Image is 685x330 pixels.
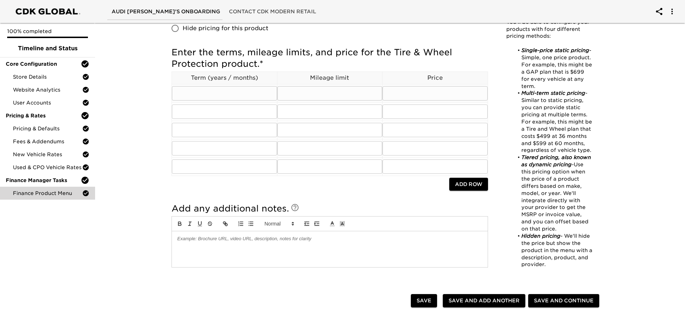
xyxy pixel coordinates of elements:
h5: Enter the terms, mileage limits, and price for the Tire & Wheel Protection product. [172,47,488,70]
p: Mileage limit [277,74,383,82]
p: You'll be able to configure your products with four different pricing methods: [506,19,592,40]
span: Pricing & Defaults [13,125,82,132]
em: Single-price static pricing [521,47,589,53]
button: account of current user [651,3,668,20]
em: - [572,162,574,167]
li: Use this pricing option when the price of a product differs based on make, model, or year. We'll ... [514,154,592,233]
em: Multi-term static pricing [521,90,585,96]
span: Timeline and Status [6,44,89,53]
span: Store Details [13,73,82,80]
span: Audi [PERSON_NAME]'s Onboarding [112,7,220,16]
span: Save and Add Another [449,296,520,305]
li: Similar to static pricing, you can provide static pricing at multiple terms. For example, this mi... [514,90,592,154]
li: - Simple, one price product. For example, this might be a GAP plan that is $699 for every vehicle... [514,47,592,90]
em: - [585,90,587,96]
span: Pricing & Rates [6,112,81,119]
button: Save and Continue [528,294,599,307]
span: Save and Continue [534,296,593,305]
span: New Vehicle Rates [13,151,82,158]
span: Contact CDK Modern Retail [229,7,316,16]
button: Add Row [449,178,488,191]
p: Term (years / months) [172,74,277,82]
li: - We'll hide the price but show the product in the menu with a description, product, and provider. [514,233,592,268]
span: Save [417,296,431,305]
button: Save [411,294,437,307]
button: Save and Add Another [443,294,525,307]
span: Finance Product Menu [13,190,82,197]
span: Add Row [455,180,482,189]
span: User Accounts [13,99,82,106]
span: Finance Manager Tasks [6,177,81,184]
span: Hide pricing for this product [183,24,268,33]
em: Tiered pricing, also known as dynamic pricing [521,154,593,167]
button: account of current user [663,3,681,20]
em: Hidden pricing [521,233,560,239]
p: Price [383,74,488,82]
h5: Add any additional notes. [172,203,488,214]
p: 100% completed [7,28,88,35]
span: Fees & Addendums [13,138,82,145]
span: Used & CPO Vehicle Rates [13,164,82,171]
span: Core Configuration [6,60,81,68]
span: Website Analytics [13,86,82,93]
